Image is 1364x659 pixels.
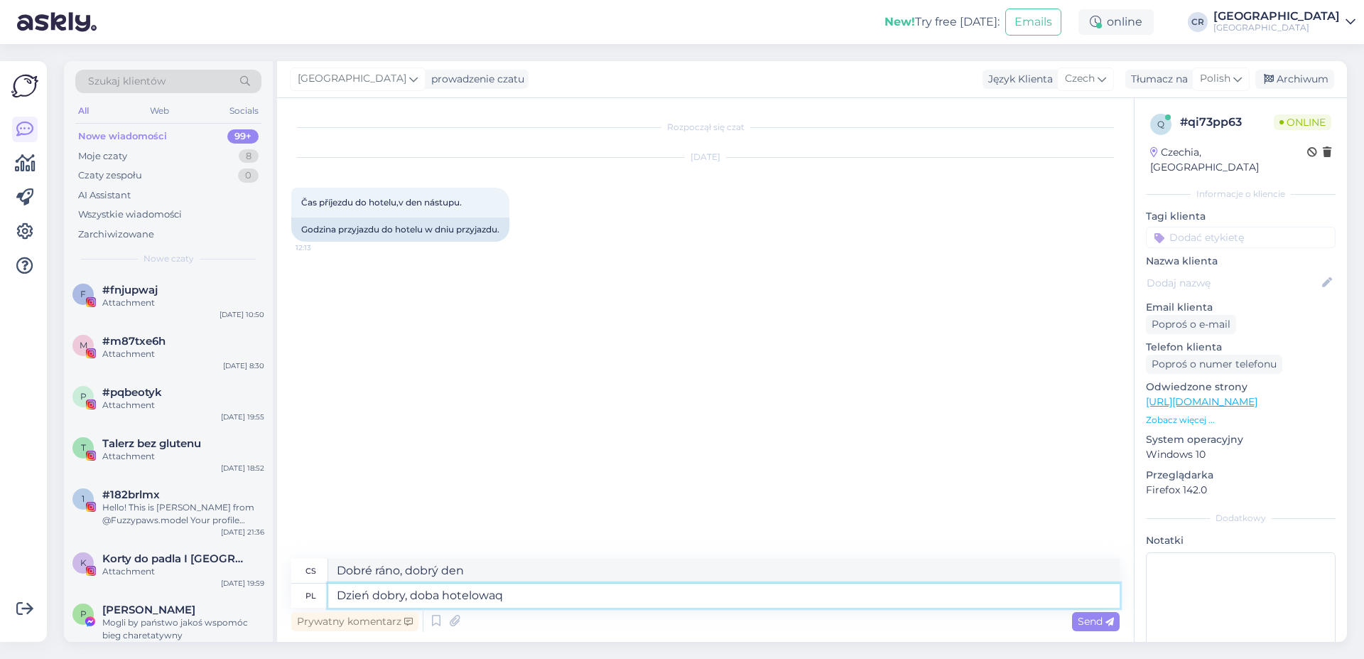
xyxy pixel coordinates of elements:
div: CR [1188,12,1208,32]
span: T [81,442,86,453]
div: AI Assistant [78,188,131,203]
p: Windows 10 [1146,447,1336,462]
div: Informacje o kliencie [1146,188,1336,200]
b: New! [884,15,915,28]
div: [DATE] 19:59 [221,578,264,589]
span: Czech [1065,71,1095,87]
span: #pqbeotyk [102,386,162,399]
div: prowadzenie czatu [426,72,524,87]
div: cs [305,559,316,583]
span: m [80,340,87,350]
div: Try free [DATE]: [884,14,1000,31]
span: 1 [82,493,85,504]
p: System operacyjny [1146,432,1336,447]
div: [GEOGRAPHIC_DATA] [1213,11,1340,22]
div: Język Klienta [983,72,1053,87]
p: Przeglądarka [1146,468,1336,483]
div: Nowe wiadomości [78,129,167,144]
p: Nazwa klienta [1146,254,1336,269]
p: Tagi klienta [1146,209,1336,224]
div: 8 [239,149,259,164]
div: Poproś o numer telefonu [1146,355,1282,374]
span: K [80,557,87,568]
span: [GEOGRAPHIC_DATA] [298,71,406,87]
div: [DATE] 8:30 [223,360,264,371]
div: Mogli by państwo jakoś wspomóc bieg charetatywny [102,616,264,642]
div: [DATE] 21:36 [221,527,264,537]
a: [URL][DOMAIN_NAME] [1146,395,1257,408]
span: #fnjupwaj [102,284,158,296]
div: [GEOGRAPHIC_DATA] [1213,22,1340,33]
a: [GEOGRAPHIC_DATA][GEOGRAPHIC_DATA] [1213,11,1355,33]
div: Rozpoczął się czat [291,121,1120,134]
span: Paweł Tcho [102,604,195,616]
div: Dodatkowy [1146,512,1336,525]
div: Attachment [102,348,264,360]
span: q [1157,119,1164,129]
div: Prywatny komentarz [291,612,418,631]
div: [DATE] 19:55 [221,412,264,422]
p: Odwiedzone strony [1146,380,1336,395]
div: Hello! This is [PERSON_NAME] from @Fuzzypaws.model Your profile caught our eye We are a world Fam... [102,501,264,527]
div: 99+ [227,129,259,144]
span: 12:13 [296,242,349,253]
div: Attachment [102,450,264,463]
span: p [80,391,87,402]
input: Dodaj nazwę [1147,275,1319,291]
span: Korty do padla I Szczecin [102,552,250,565]
div: # qi73pp63 [1180,114,1274,131]
p: Email klienta [1146,300,1336,315]
div: Socials [227,102,261,120]
div: 0 [238,168,259,183]
span: P [80,609,87,619]
p: Firefox 142.0 [1146,483,1336,498]
div: Godzina przyjazdu do hotelu w dniu przyjazdu. [291,218,509,242]
div: Czaty zespołu [78,168,142,183]
p: Telefon klienta [1146,340,1336,355]
div: online [1078,9,1154,35]
div: [DATE] 18:52 [221,463,264,473]
div: [DATE] 10:50 [220,309,264,320]
span: Čas příjezdu do hotelu,v den nástupu. [301,197,462,208]
textarea: Dobré ráno, dobrý den [328,559,1120,583]
div: Web [147,102,172,120]
span: Send [1078,615,1114,628]
span: f [80,289,86,299]
div: pl [305,584,316,608]
img: Askly Logo [11,73,38,100]
p: Notatki [1146,533,1336,548]
span: Nowe czaty [144,252,194,265]
textarea: Dzień dobry, doba hotelowaq [328,584,1120,608]
div: Attachment [102,565,264,578]
span: Szukaj klientów [88,74,166,89]
div: Attachment [102,296,264,309]
div: Zarchiwizowane [78,227,154,242]
p: Zobacz więcej ... [1146,414,1336,427]
span: Online [1274,114,1331,130]
div: Archiwum [1255,70,1334,89]
div: Tłumacz na [1125,72,1188,87]
div: Czechia, [GEOGRAPHIC_DATA] [1150,145,1307,175]
div: Poproś o e-mail [1146,315,1236,334]
span: Polish [1200,71,1230,87]
div: Wszystkie wiadomości [78,208,182,222]
span: Talerz bez glutenu [102,437,201,450]
span: #182brlmx [102,488,160,501]
div: [DATE] [291,151,1120,164]
div: Moje czaty [78,149,127,164]
input: Dodać etykietę [1146,227,1336,248]
div: Attachment [102,399,264,412]
div: All [75,102,92,120]
button: Emails [1005,9,1061,36]
span: #m87txe6h [102,335,166,348]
